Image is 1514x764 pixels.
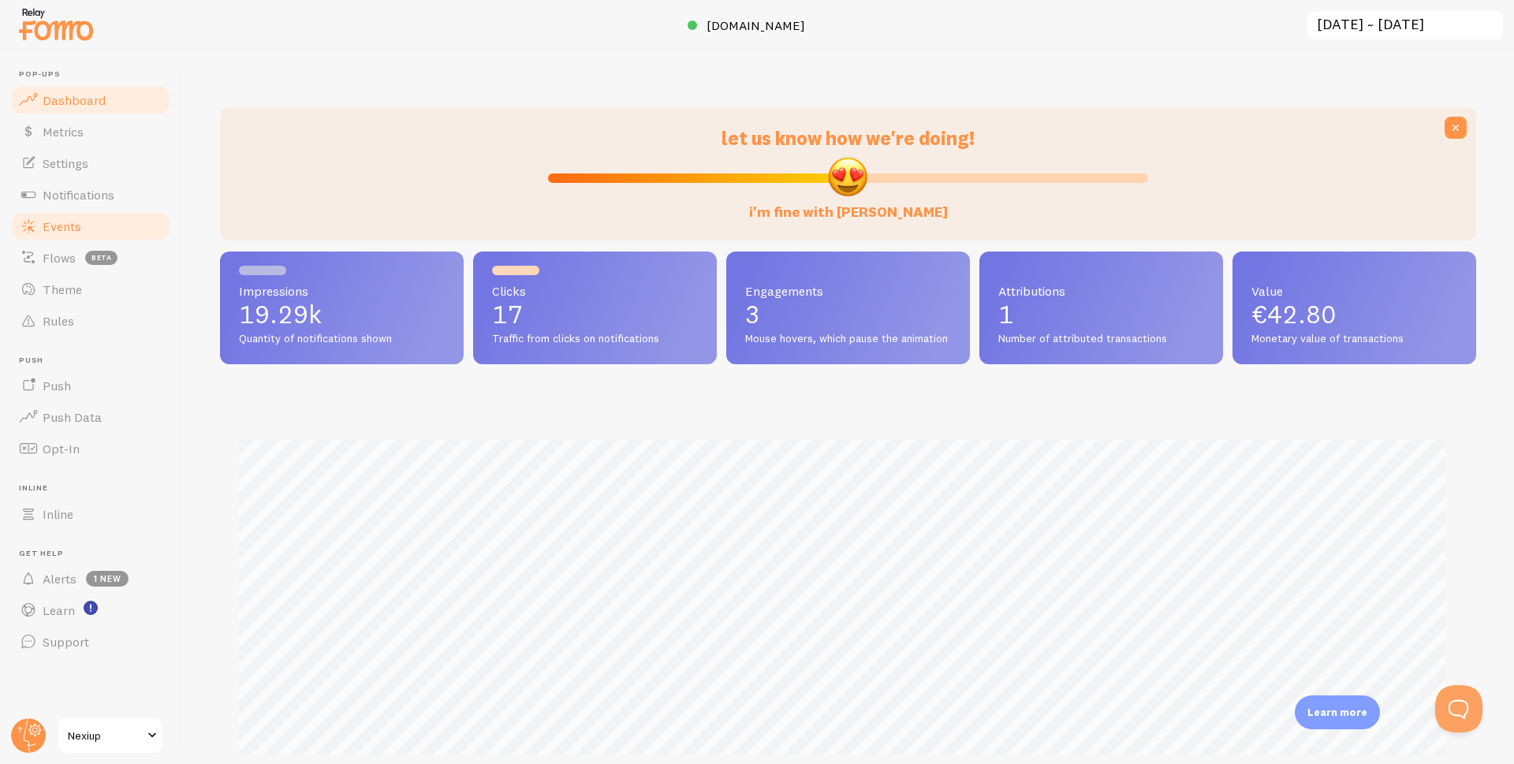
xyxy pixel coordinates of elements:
a: Settings [9,147,172,179]
span: Metrics [43,124,84,140]
p: 17 [492,302,698,327]
span: Monetary value of transactions [1251,332,1457,346]
span: Number of attributed transactions [998,332,1204,346]
a: Notifications [9,179,172,211]
span: Impressions [239,285,445,297]
p: 19.29k [239,302,445,327]
span: Traffic from clicks on notifications [492,332,698,346]
span: Flows [43,250,76,266]
a: Rules [9,305,172,337]
div: Learn more [1295,695,1380,729]
a: Dashboard [9,84,172,116]
p: Learn more [1307,705,1367,720]
span: Pop-ups [19,69,172,80]
span: Inline [19,483,172,494]
span: Notifications [43,187,114,203]
span: Push [43,378,71,393]
span: Clicks [492,285,698,297]
p: 1 [998,302,1204,327]
span: Learn [43,602,75,618]
span: let us know how we're doing! [722,126,975,150]
a: Events [9,211,172,242]
span: Push Data [43,409,102,425]
svg: <p>Watch New Feature Tutorials!</p> [84,601,98,615]
a: Push [9,370,172,401]
span: Value [1251,285,1457,297]
label: i'm fine with [PERSON_NAME] [749,188,948,222]
a: Theme [9,274,172,305]
a: Flows beta [9,242,172,274]
span: Mouse hovers, which pause the animation [745,332,951,346]
span: Settings [43,155,88,171]
span: Nexiup [68,726,143,745]
span: Push [19,356,172,366]
a: Learn [9,594,172,626]
span: Quantity of notifications shown [239,332,445,346]
span: Support [43,634,89,650]
span: Inline [43,506,73,522]
iframe: Help Scout Beacon - Open [1435,685,1482,732]
a: Nexiup [57,717,163,755]
a: Opt-In [9,433,172,464]
span: beta [85,251,117,265]
span: Attributions [998,285,1204,297]
span: Get Help [19,549,172,559]
span: Events [43,218,81,234]
span: Opt-In [43,441,80,457]
a: Push Data [9,401,172,433]
a: Alerts 1 new [9,563,172,594]
span: €42.80 [1251,299,1337,330]
span: Engagements [745,285,951,297]
span: Rules [43,313,74,329]
a: Inline [9,498,172,530]
a: Metrics [9,116,172,147]
span: Theme [43,281,82,297]
a: Support [9,626,172,658]
img: fomo-relay-logo-orange.svg [17,4,95,44]
span: Dashboard [43,92,106,108]
p: 3 [745,302,951,327]
span: Alerts [43,571,76,587]
span: 1 new [86,571,129,587]
img: emoji.png [826,155,869,198]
